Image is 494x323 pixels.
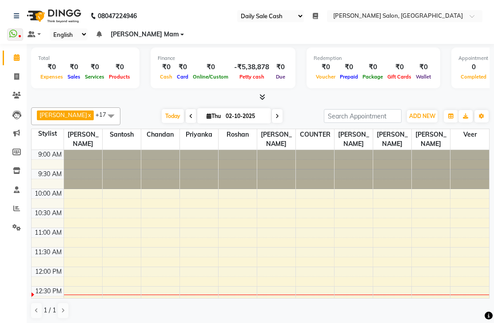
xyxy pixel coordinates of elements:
div: 9:30 AM [36,169,64,179]
span: Today [162,109,184,123]
span: Roshan [219,129,257,140]
div: ₹0 [158,62,175,72]
b: 08047224946 [98,4,137,28]
span: Prepaid [338,74,360,80]
span: [PERSON_NAME] Mam [111,30,179,39]
input: Search Appointment [324,109,402,123]
span: Products [107,74,132,80]
span: Expenses [38,74,65,80]
span: Santosh [103,129,141,140]
div: 11:30 AM [33,248,64,257]
div: Stylist [32,129,64,138]
div: ₹0 [338,62,360,72]
span: Chandan [141,129,179,140]
span: Gift Cards [385,74,414,80]
div: 9:00 AM [36,150,64,159]
div: ₹0 [273,62,288,72]
a: x [87,111,91,118]
span: Package [360,74,385,80]
span: Online/Custom [191,74,231,80]
div: ₹0 [385,62,414,72]
div: ₹0 [38,62,65,72]
span: Petty cash [237,74,267,80]
input: 2025-10-02 [223,110,267,123]
div: 10:30 AM [33,209,64,218]
span: [PERSON_NAME] [40,111,87,118]
span: Due [274,74,287,80]
span: +17 [96,111,113,118]
span: [PERSON_NAME] [64,129,102,150]
div: ₹0 [360,62,385,72]
span: Completed [458,74,489,80]
div: -₹5,38,878 [231,62,273,72]
div: 0 [458,62,489,72]
span: [PERSON_NAME] [257,129,295,150]
button: ADD NEW [407,110,438,122]
div: ₹0 [65,62,83,72]
span: 1 / 1 [44,306,56,315]
span: Wallet [414,74,433,80]
div: Total [38,55,132,62]
div: 11:00 AM [33,228,64,237]
span: Card [175,74,191,80]
span: Services [83,74,107,80]
div: ₹0 [314,62,338,72]
span: [PERSON_NAME] [373,129,411,150]
span: Voucher [314,74,338,80]
div: ₹0 [414,62,433,72]
div: ₹0 [175,62,191,72]
div: ₹0 [107,62,132,72]
div: 12:00 PM [33,267,64,276]
div: ₹0 [83,62,107,72]
span: [PERSON_NAME] [335,129,373,150]
div: Finance [158,55,288,62]
div: Redemption [314,55,433,62]
div: 10:00 AM [33,189,64,198]
img: logo [23,4,84,28]
span: Sales [65,74,83,80]
span: Veer [450,129,489,140]
div: 12:30 PM [33,287,64,296]
span: Cash [158,74,175,80]
span: Priyanka [180,129,218,140]
div: ₹0 [191,62,231,72]
span: COUNTER [296,129,334,140]
span: [PERSON_NAME] [412,129,450,150]
span: ADD NEW [409,113,435,119]
span: Thu [204,113,223,119]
